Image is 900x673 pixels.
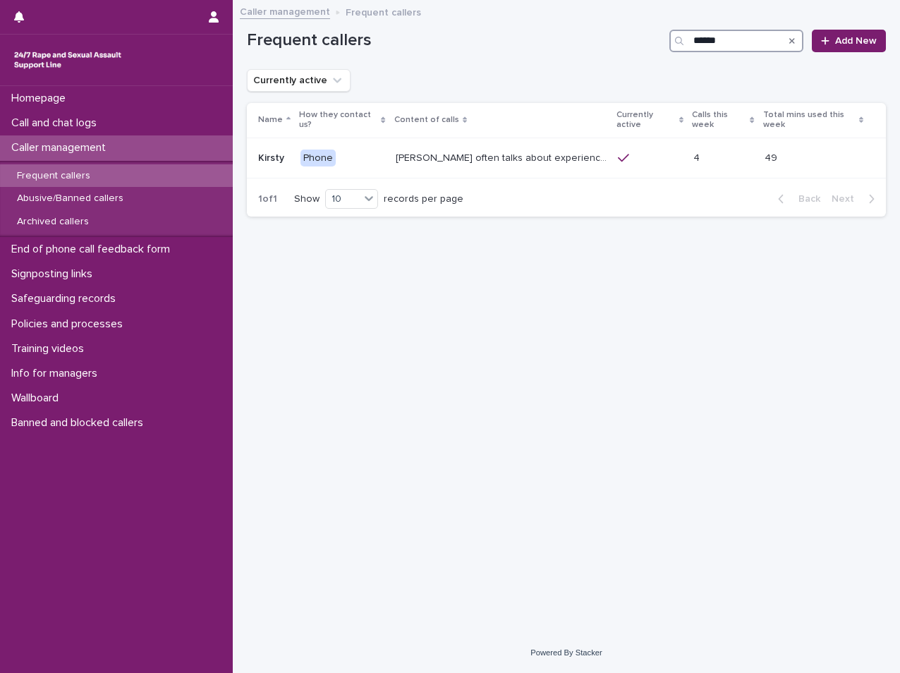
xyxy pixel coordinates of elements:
[693,150,703,164] p: 4
[300,150,336,167] div: Phone
[767,193,826,205] button: Back
[6,243,181,256] p: End of phone call feedback form
[6,267,104,281] p: Signposting links
[616,107,676,133] p: Currently active
[6,342,95,356] p: Training videos
[6,416,154,430] p: Banned and blocked callers
[346,4,421,19] p: Frequent callers
[826,193,886,205] button: Next
[6,392,70,405] p: Wallboard
[692,107,746,133] p: Calls this week
[396,150,609,164] p: Kirsty often talks about experiencing sexual violence by a family friend six years ago, and again...
[247,30,664,51] h1: Frequent callers
[6,92,77,105] p: Homepage
[294,193,320,205] p: Show
[6,292,127,305] p: Safeguarding records
[247,69,351,92] button: Currently active
[812,30,886,52] a: Add New
[299,107,377,133] p: How they contact us?
[11,46,124,74] img: rhQMoQhaT3yELyF149Cw
[247,138,886,178] tr: KirstyKirsty Phone[PERSON_NAME] often talks about experiencing sexual violence by a family friend...
[394,112,459,128] p: Content of calls
[669,30,803,52] input: Search
[258,150,287,164] p: Kirsty
[790,194,820,204] span: Back
[832,194,863,204] span: Next
[765,150,780,164] p: 49
[326,192,360,207] div: 10
[6,216,100,228] p: Archived callers
[6,116,108,130] p: Call and chat logs
[530,648,602,657] a: Powered By Stacker
[6,317,134,331] p: Policies and processes
[6,367,109,380] p: Info for managers
[258,112,283,128] p: Name
[763,107,856,133] p: Total mins used this week
[835,36,877,46] span: Add New
[247,182,288,217] p: 1 of 1
[384,193,463,205] p: records per page
[6,141,117,154] p: Caller management
[240,3,330,19] a: Caller management
[6,193,135,205] p: Abusive/Banned callers
[6,170,102,182] p: Frequent callers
